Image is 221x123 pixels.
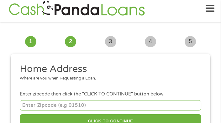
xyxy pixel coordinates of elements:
[25,36,36,47] span: 1
[145,36,156,47] span: 4
[65,36,76,47] span: 2
[20,75,197,82] div: Where are you when Requesting a Loan.
[185,36,196,47] span: 5
[105,36,116,47] span: 3
[20,63,197,75] h2: Home Address
[20,91,201,98] div: Enter zipcode then click the "CLICK TO CONTINUE" button below.
[20,100,201,110] input: Enter Zipcode (e.g 01510)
